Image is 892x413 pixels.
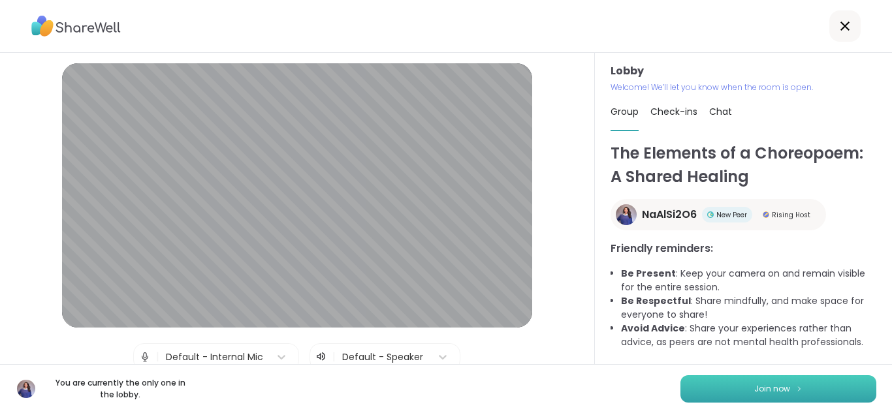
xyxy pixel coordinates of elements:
span: Chat [709,105,732,118]
img: ShareWell Logo [31,11,121,41]
img: Microphone [139,344,151,370]
img: New Peer [707,211,714,218]
img: ShareWell Logomark [795,385,803,392]
li: : Share your experiences rather than advice, as peers are not mental health professionals. [621,322,876,349]
img: NaAlSi2O6 [616,204,637,225]
span: Rising Host [772,210,810,220]
b: Avoid Advice [621,322,685,335]
span: | [332,349,336,365]
p: Welcome! We’ll let you know when the room is open. [611,82,876,93]
h3: Friendly reminders: [611,241,876,256]
span: Group [611,105,639,118]
b: Be Respectful [621,294,691,307]
div: Default - Internal Mic [166,350,263,364]
a: NaAlSi2O6NaAlSi2O6New PeerNew PeerRising HostRising Host [611,199,826,230]
span: NaAlSi2O6 [642,207,697,222]
span: Check-ins [650,105,697,118]
img: NaAlSi2O6 [17,380,35,398]
b: Be Present [621,267,676,280]
p: You are currently the only one in the lobby. [47,377,193,401]
li: : Keep your camera on and remain visible for the entire session. [621,267,876,294]
button: Join now [680,375,876,403]
span: New Peer [716,210,747,220]
img: Rising Host [763,211,769,218]
h1: The Elements of a Choreopoem: A Shared Healing [611,142,876,189]
li: : Share mindfully, and make space for everyone to share! [621,294,876,322]
h3: Lobby [611,63,876,79]
span: | [156,344,159,370]
span: Join now [754,383,790,395]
